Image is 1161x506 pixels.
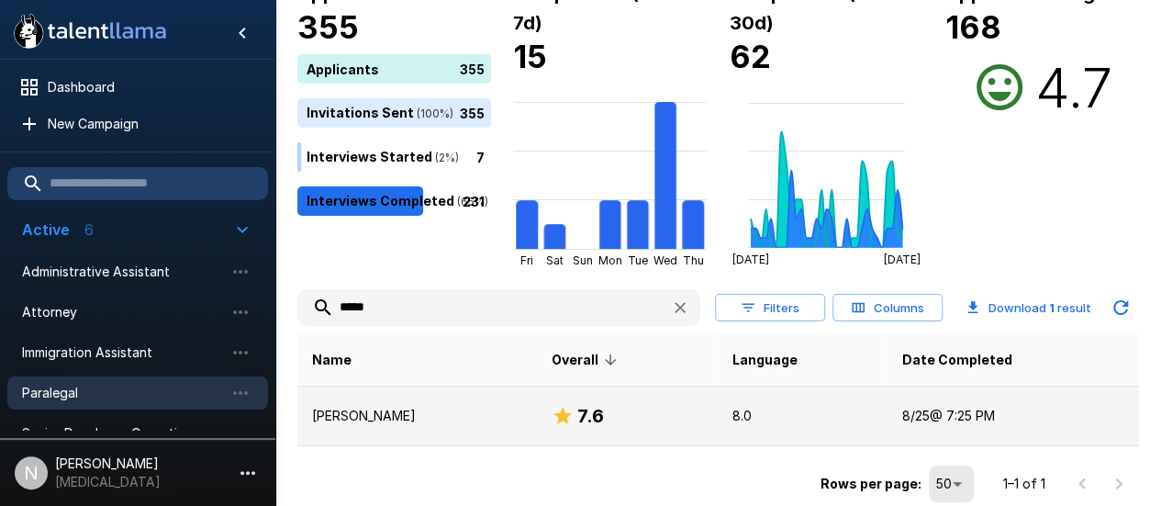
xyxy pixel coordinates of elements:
p: Rows per page: [821,475,921,493]
p: 1–1 of 1 [1003,475,1045,493]
p: 355 [460,59,485,78]
tspan: [DATE] [884,253,921,266]
p: 231 [463,191,485,210]
button: Columns [832,294,943,322]
button: Download 1 result [959,289,1099,326]
button: Filters [715,294,825,322]
tspan: Tue [628,253,648,267]
div: 50 [929,466,974,502]
span: Language [732,349,798,371]
p: 8.0 [732,407,874,425]
b: 355 [297,8,359,46]
p: 7 [476,147,485,166]
tspan: Sat [546,253,564,267]
p: 355 [460,103,485,122]
tspan: Wed [653,253,677,267]
span: Overall [552,349,622,371]
tspan: [DATE] [731,253,768,266]
h2: 4.7 [1034,54,1111,120]
b: 1 [1049,300,1055,315]
p: [PERSON_NAME] [312,407,522,425]
b: 168 [945,8,1001,46]
span: Name [312,349,352,371]
b: 62 [730,38,771,75]
b: 15 [513,38,547,75]
tspan: Mon [598,253,622,267]
tspan: Sun [573,253,593,267]
td: 8/25 @ 7:25 PM [887,387,1139,446]
span: Date Completed [902,349,1012,371]
tspan: Thu [683,253,704,267]
tspan: Fri [520,253,533,267]
button: Updated Today - 2:09 PM [1102,289,1139,326]
h6: 7.6 [577,401,604,431]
